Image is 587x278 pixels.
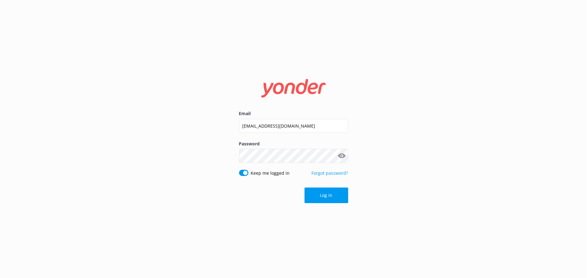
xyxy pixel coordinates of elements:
[239,110,348,117] label: Email
[312,170,348,176] a: Forgot password?
[336,150,348,162] button: Show password
[251,170,290,177] label: Keep me logged in
[239,119,348,133] input: user@emailaddress.com
[305,188,348,203] button: Log in
[239,140,348,147] label: Password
